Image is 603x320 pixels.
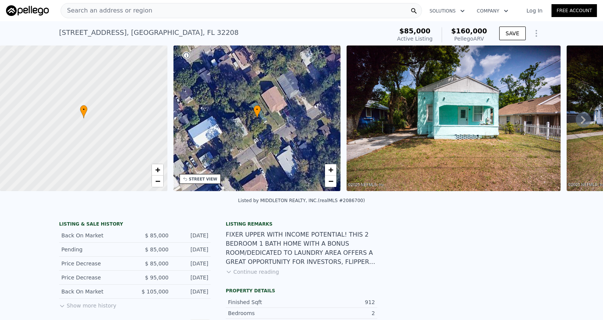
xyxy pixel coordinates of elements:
[142,289,169,295] span: $ 105,000
[328,176,333,186] span: −
[175,246,208,253] div: [DATE]
[145,260,169,267] span: $ 85,000
[226,230,377,267] div: FIXER UPPER WITH INCOME POTENTIAL! THIS 2 BEDROOM 1 BATH HOME WITH A BONUS ROOM/DEDICATED TO LAUN...
[517,7,551,14] a: Log In
[226,268,279,276] button: Continue reading
[80,106,87,113] span: •
[61,274,129,281] div: Price Decrease
[228,298,301,306] div: Finished Sqft
[61,246,129,253] div: Pending
[61,232,129,239] div: Back On Market
[155,165,160,174] span: +
[155,176,160,186] span: −
[451,27,487,35] span: $160,000
[6,5,49,16] img: Pellego
[145,232,169,238] span: $ 85,000
[175,274,208,281] div: [DATE]
[175,260,208,267] div: [DATE]
[238,198,365,203] div: Listed by MIDDLETON REALTY, INC. (realMLS #2086700)
[175,232,208,239] div: [DATE]
[347,45,561,191] img: Sale: 158160619 Parcel: 34246592
[423,4,471,18] button: Solutions
[61,288,129,295] div: Back On Market
[189,176,217,182] div: STREET VIEW
[551,4,597,17] a: Free Account
[499,27,526,40] button: SAVE
[226,288,377,294] div: Property details
[451,35,487,42] div: Pellego ARV
[529,26,544,41] button: Show Options
[226,221,377,227] div: Listing remarks
[253,106,261,113] span: •
[59,299,116,309] button: Show more history
[325,164,336,176] a: Zoom in
[59,221,211,229] div: LISTING & SALE HISTORY
[328,165,333,174] span: +
[399,27,430,35] span: $85,000
[228,309,301,317] div: Bedrooms
[175,288,208,295] div: [DATE]
[80,105,87,118] div: •
[397,36,433,42] span: Active Listing
[471,4,514,18] button: Company
[59,27,239,38] div: [STREET_ADDRESS] , [GEOGRAPHIC_DATA] , FL 32208
[325,176,336,187] a: Zoom out
[152,164,163,176] a: Zoom in
[301,298,375,306] div: 912
[61,6,152,15] span: Search an address or region
[253,105,261,118] div: •
[152,176,163,187] a: Zoom out
[145,246,169,253] span: $ 85,000
[145,275,169,281] span: $ 95,000
[301,309,375,317] div: 2
[61,260,129,267] div: Price Decrease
